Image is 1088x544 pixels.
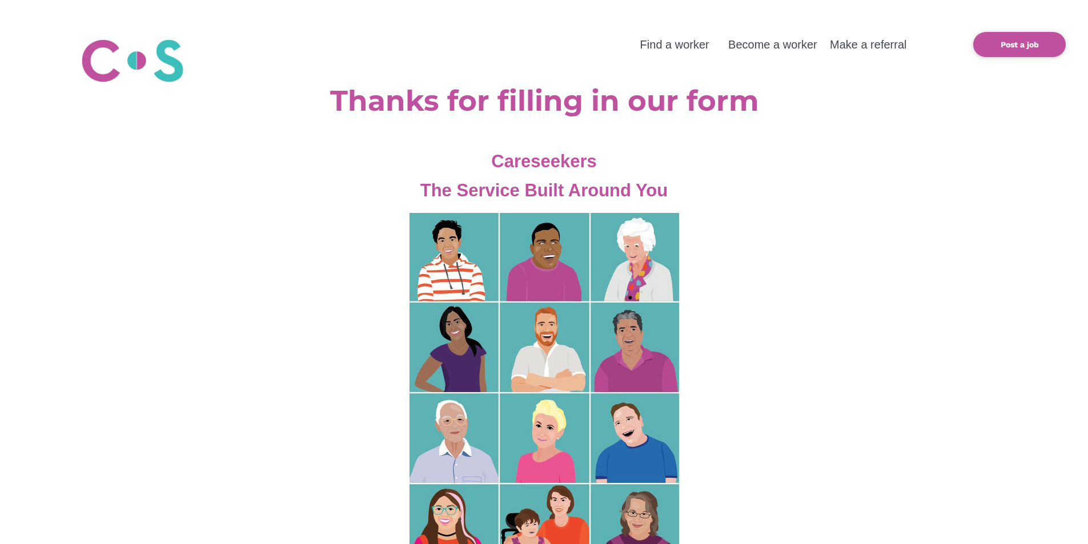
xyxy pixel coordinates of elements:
[830,38,907,51] a: Make a referral
[728,38,817,51] a: Become a worker
[640,38,709,51] a: Find a worker
[973,32,1066,57] a: Post a job
[1001,40,1039,49] b: Post a job
[330,83,758,118] b: Thanks for filling in our form
[420,151,668,200] span: Careseekers The Service Built Around You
